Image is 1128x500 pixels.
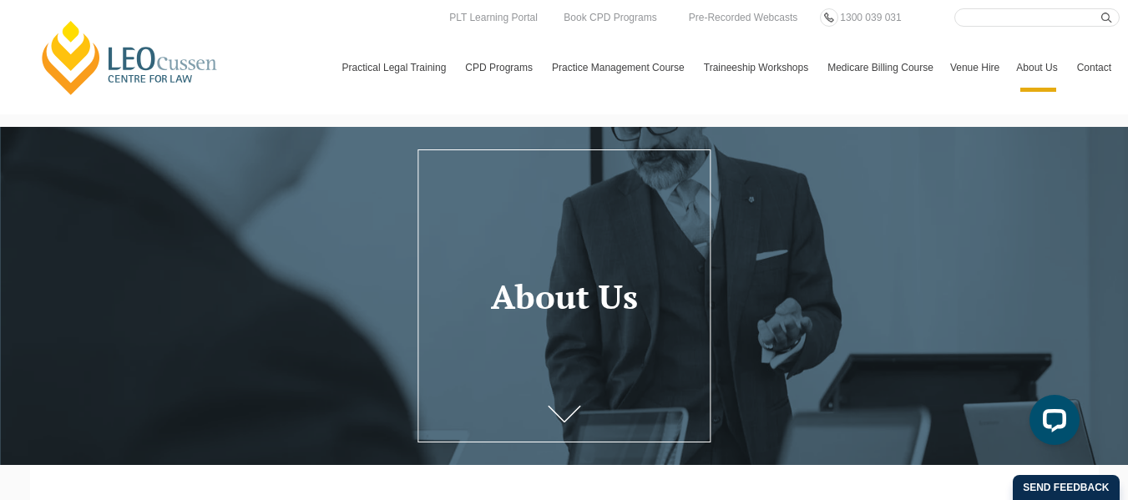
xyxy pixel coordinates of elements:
[942,43,1008,92] a: Venue Hire
[1069,43,1120,92] a: Contact
[696,43,819,92] a: Traineeship Workshops
[428,278,699,315] h1: About Us
[457,43,544,92] a: CPD Programs
[819,43,942,92] a: Medicare Billing Course
[334,43,458,92] a: Practical Legal Training
[836,8,905,27] a: 1300 039 031
[559,8,660,27] a: Book CPD Programs
[445,8,542,27] a: PLT Learning Portal
[685,8,802,27] a: Pre-Recorded Webcasts
[1008,43,1068,92] a: About Us
[38,18,222,97] a: [PERSON_NAME] Centre for Law
[1016,388,1086,458] iframe: LiveChat chat widget
[544,43,696,92] a: Practice Management Course
[840,12,901,23] span: 1300 039 031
